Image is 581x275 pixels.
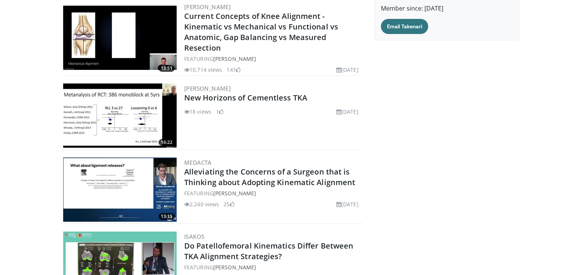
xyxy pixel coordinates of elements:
[224,200,234,208] li: 25
[213,55,256,62] a: [PERSON_NAME]
[184,200,219,208] li: 2,240 views
[184,66,222,74] li: 10,714 views
[63,6,177,70] img: ab6dcc5e-23fe-4b2c-862c-91d6e6d499b4.300x170_q85_crop-smart_upscale.jpg
[184,3,231,11] a: [PERSON_NAME]
[184,263,362,271] div: FEATURING
[227,66,240,74] li: 141
[184,159,212,166] a: Medacta
[63,158,177,222] a: 13:15
[336,108,359,116] li: [DATE]
[184,241,353,261] a: Do Patellofemoral Kinematics Differ Between TKA Alignment Strategies?
[184,189,362,197] div: FEATURING
[336,66,359,74] li: [DATE]
[63,83,177,148] img: 60890f55-cb5e-4a7b-a9e4-34e05f9b5863.300x170_q85_crop-smart_upscale.jpg
[184,167,355,187] a: Alleviating the Concerns of a Surgeon that is Thinking about Adopting Kinematic Alignment
[158,65,175,72] span: 13:51
[184,233,204,240] a: ISAKOS
[158,213,175,220] span: 13:15
[184,11,338,53] a: Current Concepts of Knee Alignment - Kinematic vs Mechanical vs Functional vs Anatomic, Gap Balan...
[336,200,359,208] li: [DATE]
[381,4,513,13] p: Member since: [DATE]
[381,19,428,34] a: Email Takenari
[213,190,256,197] a: [PERSON_NAME]
[63,83,177,148] a: 16:22
[213,264,256,271] a: [PERSON_NAME]
[184,93,307,103] a: New Horizons of Cementless TKA
[216,108,224,116] li: 1
[184,85,231,92] a: [PERSON_NAME]
[184,108,211,116] li: 18 views
[158,139,175,146] span: 16:22
[63,158,177,222] img: b2f17add-2104-4bff-b25c-b2314c3df6e0.300x170_q85_crop-smart_upscale.jpg
[184,55,362,63] div: FEATURING
[63,6,177,70] a: 13:51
